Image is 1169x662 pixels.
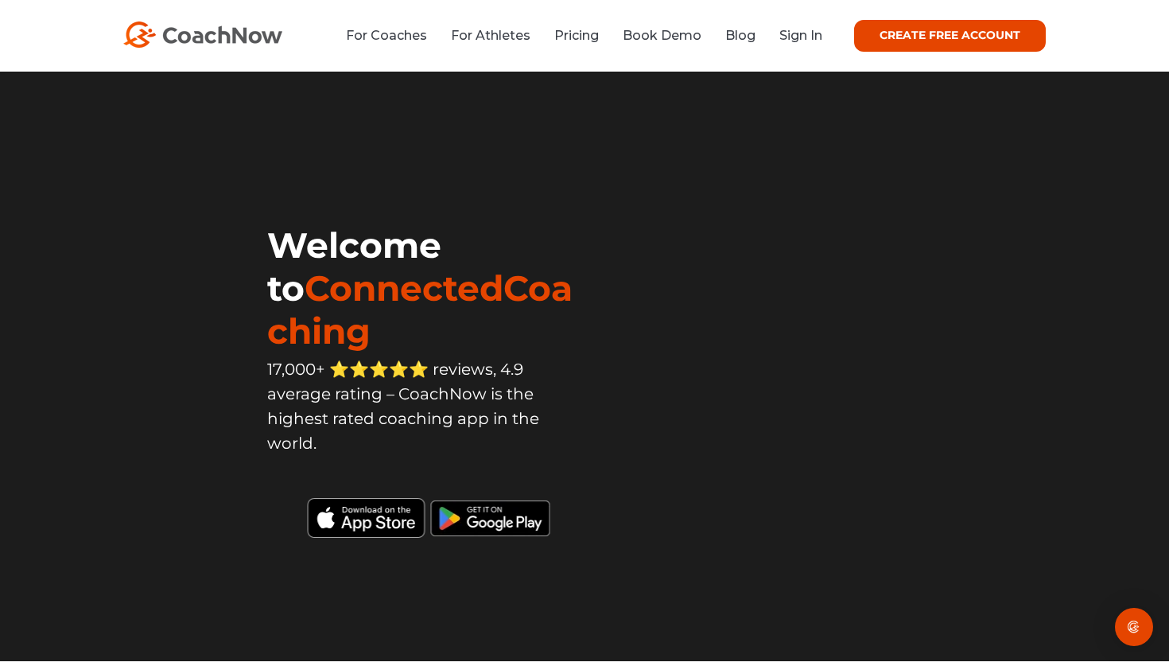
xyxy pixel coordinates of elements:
[123,21,282,48] img: CoachNow Logo
[623,28,701,43] a: Book Demo
[451,28,530,43] a: For Athletes
[346,28,427,43] a: For Coaches
[554,28,599,43] a: Pricing
[1115,608,1153,646] div: Open Intercom Messenger
[779,28,822,43] a: Sign In
[854,20,1046,52] a: CREATE FREE ACCOUNT
[725,28,755,43] a: Blog
[267,224,584,352] h1: Welcome to
[267,360,539,453] span: 17,000+ ⭐️⭐️⭐️⭐️⭐️ reviews, 4.9 average rating – CoachNow is the highest rated coaching app in th...
[267,490,584,538] img: Black Download CoachNow on the App Store Button
[267,267,573,352] span: ConnectedCoaching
